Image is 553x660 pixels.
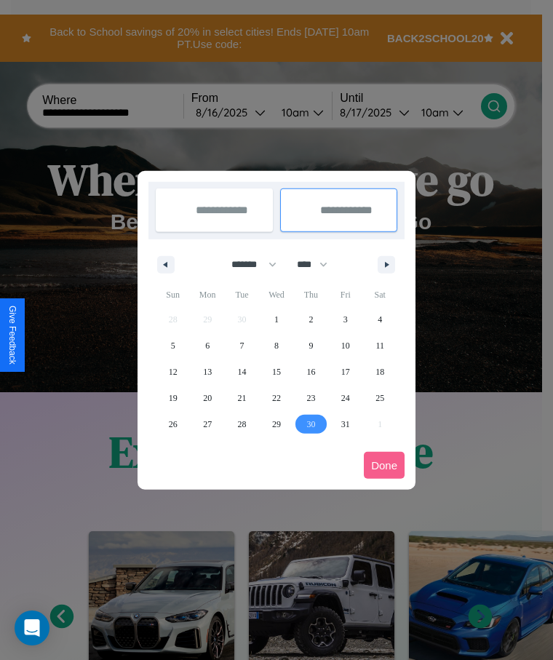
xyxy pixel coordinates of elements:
[294,385,328,411] button: 23
[259,283,293,306] span: Wed
[294,359,328,385] button: 16
[190,283,224,306] span: Mon
[306,359,315,385] span: 16
[238,385,247,411] span: 21
[306,411,315,437] span: 30
[294,333,328,359] button: 9
[309,333,313,359] span: 9
[341,385,350,411] span: 24
[190,359,224,385] button: 13
[156,385,190,411] button: 19
[203,411,212,437] span: 27
[240,333,244,359] span: 7
[363,306,397,333] button: 4
[238,411,247,437] span: 28
[309,306,313,333] span: 2
[328,283,362,306] span: Fri
[375,359,384,385] span: 18
[272,411,281,437] span: 29
[364,452,405,479] button: Done
[328,359,362,385] button: 17
[341,359,350,385] span: 17
[203,359,212,385] span: 13
[272,385,281,411] span: 22
[294,411,328,437] button: 30
[205,333,210,359] span: 6
[294,283,328,306] span: Thu
[259,411,293,437] button: 29
[328,306,362,333] button: 3
[375,385,384,411] span: 25
[363,359,397,385] button: 18
[225,411,259,437] button: 28
[190,411,224,437] button: 27
[169,411,178,437] span: 26
[259,306,293,333] button: 1
[378,306,382,333] span: 4
[156,333,190,359] button: 5
[328,333,362,359] button: 10
[363,283,397,306] span: Sat
[156,411,190,437] button: 26
[225,359,259,385] button: 14
[238,359,247,385] span: 14
[203,385,212,411] span: 20
[171,333,175,359] span: 5
[363,385,397,411] button: 25
[328,385,362,411] button: 24
[15,611,49,645] div: Open Intercom Messenger
[156,283,190,306] span: Sun
[169,385,178,411] span: 19
[274,333,279,359] span: 8
[225,385,259,411] button: 21
[363,333,397,359] button: 11
[225,283,259,306] span: Tue
[190,385,224,411] button: 20
[259,385,293,411] button: 22
[294,306,328,333] button: 2
[259,359,293,385] button: 15
[306,385,315,411] span: 23
[169,359,178,385] span: 12
[343,306,348,333] span: 3
[259,333,293,359] button: 8
[190,333,224,359] button: 6
[341,333,350,359] span: 10
[225,333,259,359] button: 7
[7,306,17,365] div: Give Feedback
[328,411,362,437] button: 31
[375,333,384,359] span: 11
[341,411,350,437] span: 31
[274,306,279,333] span: 1
[272,359,281,385] span: 15
[156,359,190,385] button: 12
